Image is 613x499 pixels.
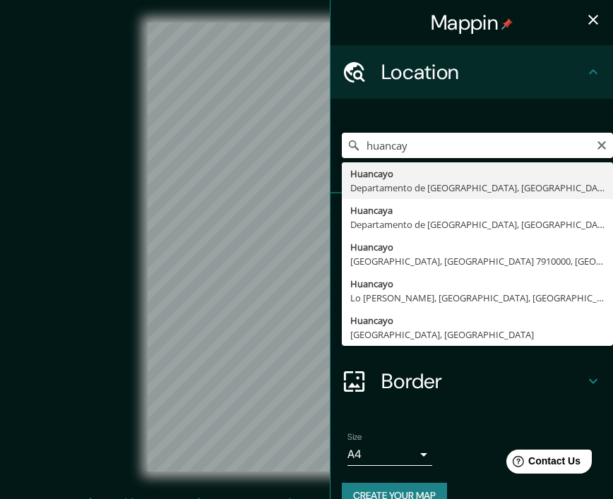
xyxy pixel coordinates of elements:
div: Departamento de [GEOGRAPHIC_DATA], [GEOGRAPHIC_DATA] [350,181,605,195]
div: Huancaya [350,203,605,217]
h4: Location [381,59,585,85]
button: Clear [596,138,607,151]
input: Pick your city or area [342,133,613,158]
div: Departamento de [GEOGRAPHIC_DATA], [GEOGRAPHIC_DATA] [350,217,605,232]
div: Pins [331,193,613,247]
img: pin-icon.png [501,18,513,30]
label: Size [347,431,362,443]
div: Huancayo [350,313,605,327]
h4: Mappin [431,10,513,35]
div: Style [331,247,613,301]
div: [GEOGRAPHIC_DATA], [GEOGRAPHIC_DATA] 7910000, [GEOGRAPHIC_DATA] [350,254,605,268]
div: Border [331,354,613,408]
div: Lo [PERSON_NAME], [GEOGRAPHIC_DATA], [GEOGRAPHIC_DATA] [350,291,605,305]
div: Huancayo [350,277,605,291]
div: Huancayo [350,167,605,181]
div: [GEOGRAPHIC_DATA], [GEOGRAPHIC_DATA] [350,327,605,342]
div: Layout [331,301,613,354]
canvas: Map [148,23,465,471]
h4: Border [381,368,585,394]
iframe: Help widget launcher [487,444,597,483]
div: Location [331,45,613,99]
div: Huancayo [350,240,605,254]
div: A4 [347,443,432,466]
